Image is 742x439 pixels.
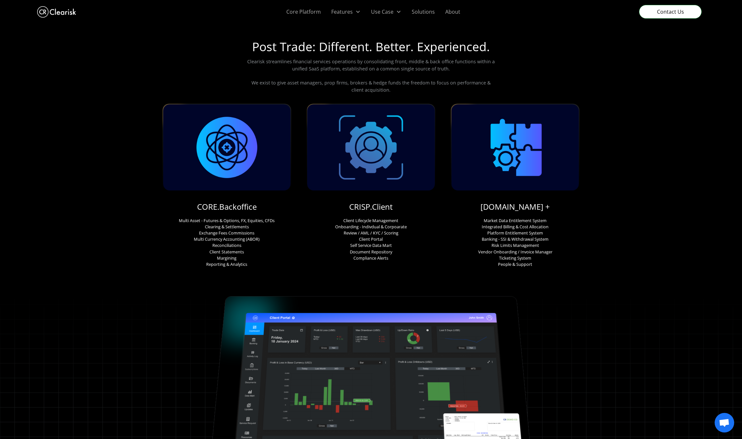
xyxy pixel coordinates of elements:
[246,58,496,93] p: Clearisk streamlines financial services operations by consolidating front, middle & back office f...
[480,201,550,212] a: [DOMAIN_NAME] +
[639,5,702,19] a: Contact Us
[37,5,76,19] a: home
[179,218,275,268] p: Multi Asset - Futures & Options, FX, Equities, CFDs Clearing & Settlements Exchange Fees Commissi...
[331,8,353,16] div: Features
[715,413,734,432] a: Open chat
[478,218,552,268] p: Market Data Entitlement System Integrated Billing & Cost Allocation Platform Entitlement System B...
[335,218,407,261] p: Client Lifecycle Management Onboarding - Indivdual & Corpoarate Review / AML / KYC / Scoring Clie...
[371,8,393,16] div: Use Case
[252,39,490,58] h1: Post Trade: Different. Better. Experienced.
[197,201,257,212] a: CORE.Backoffice
[349,201,393,212] a: CRISP.Client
